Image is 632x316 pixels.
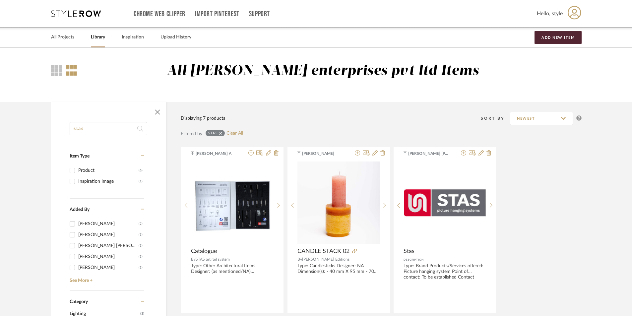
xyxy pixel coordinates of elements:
div: 0 [297,161,380,244]
a: Support [249,11,270,17]
div: Type: Brand Products/Services offered: Picture hanging system Point of contact: To be established... [404,263,486,279]
div: Inspiration Image [78,176,139,187]
img: CANDLE STACK 02 [297,161,380,244]
div: [PERSON_NAME] [PERSON_NAME] [78,240,139,251]
span: Hello, style [537,10,563,18]
span: By [191,257,196,261]
div: [PERSON_NAME] [78,251,139,262]
div: [PERSON_NAME] [78,262,139,273]
a: See More + [68,273,144,284]
div: (1) [139,251,143,262]
div: (1) [139,176,143,187]
div: (1) [139,240,143,251]
button: Close [151,105,164,119]
a: Upload History [160,33,191,42]
a: Clear All [226,131,243,136]
span: Category [70,299,88,305]
div: Type: Other Architectural Items Designer: (as mentioned/NA) Dimension(s): (as mentioned; list all... [191,263,274,275]
a: Library [91,33,105,42]
span: [PERSON_NAME] [PERSON_NAME] [408,151,450,157]
span: [PERSON_NAME] A [196,151,237,157]
span: By [297,257,302,261]
div: Sort By [481,115,510,122]
div: Displaying 7 products [181,115,225,122]
div: (1) [139,229,143,240]
a: All Projects [51,33,74,42]
span: [PERSON_NAME] [302,151,344,157]
input: Search within 7 results [70,122,147,135]
div: Filtered by [181,130,202,138]
div: Product [78,165,139,176]
span: STAS art rail system [196,257,230,261]
span: CANDLE STACK 02 [297,248,349,255]
button: Add New Item [535,31,582,44]
span: Stas [404,248,414,255]
div: All [PERSON_NAME] enterprises pvt ltd Items [167,63,479,80]
span: [PERSON_NAME] Editions [302,257,349,261]
span: Catalogue [191,248,217,255]
div: [PERSON_NAME] [78,219,139,229]
img: Stas [404,186,486,219]
span: Item Type [70,154,90,158]
a: Inspiration [122,33,144,42]
div: Type: Candlesticks Designer: NA Dimension(s): - 40 mm X 95 mm - 70 mm X 30 mm - 70 mm X 60 mm Mat... [297,263,380,275]
img: Catalogue [191,161,274,244]
div: 0 [191,161,274,244]
div: [PERSON_NAME] [78,229,139,240]
div: Description [404,257,486,263]
div: stas [208,131,218,135]
div: (2) [139,219,143,229]
div: 0 [404,161,486,244]
a: Import Pinterest [195,11,239,17]
div: (1) [139,262,143,273]
div: (6) [139,165,143,176]
a: Chrome Web Clipper [134,11,185,17]
span: Added By [70,207,90,212]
